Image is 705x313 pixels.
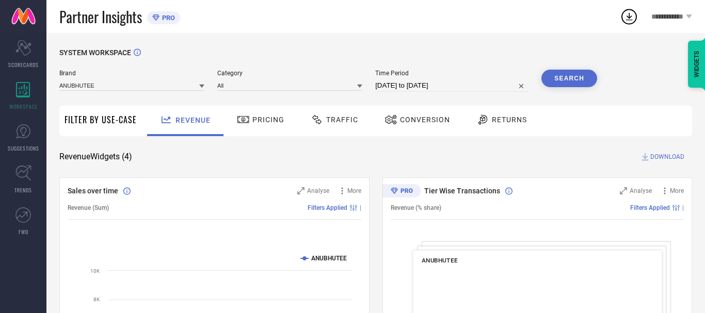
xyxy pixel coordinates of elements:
[620,187,627,194] svg: Zoom
[9,103,38,110] span: WORKSPACE
[424,187,500,195] span: Tier Wise Transactions
[68,204,109,211] span: Revenue (Sum)
[400,116,450,124] span: Conversion
[8,144,39,152] span: SUGGESTIONS
[59,48,131,57] span: SYSTEM WORKSPACE
[347,187,361,194] span: More
[159,14,175,22] span: PRO
[541,70,597,87] button: Search
[492,116,527,124] span: Returns
[19,228,28,236] span: FWD
[59,152,132,162] span: Revenue Widgets ( 4 )
[326,116,358,124] span: Traffic
[59,70,204,77] span: Brand
[90,268,100,274] text: 10K
[217,70,362,77] span: Category
[620,7,638,26] div: Open download list
[630,204,670,211] span: Filters Applied
[93,296,100,302] text: 8K
[360,204,361,211] span: |
[308,204,347,211] span: Filters Applied
[391,204,441,211] span: Revenue (% share)
[682,204,684,211] span: |
[311,255,347,262] text: ANUBHUTEE
[307,187,329,194] span: Analyse
[297,187,305,194] svg: Zoom
[175,116,211,124] span: Revenue
[375,70,528,77] span: Time Period
[670,187,684,194] span: More
[68,187,118,195] span: Sales over time
[14,186,32,194] span: TRENDS
[59,6,142,27] span: Partner Insights
[375,79,528,92] input: Select time period
[630,187,652,194] span: Analyse
[65,113,137,126] span: Filter By Use-Case
[382,184,421,200] div: Premium
[650,152,684,162] span: DOWNLOAD
[252,116,284,124] span: Pricing
[422,257,457,264] span: ANUBHUTEE
[8,61,39,69] span: SCORECARDS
